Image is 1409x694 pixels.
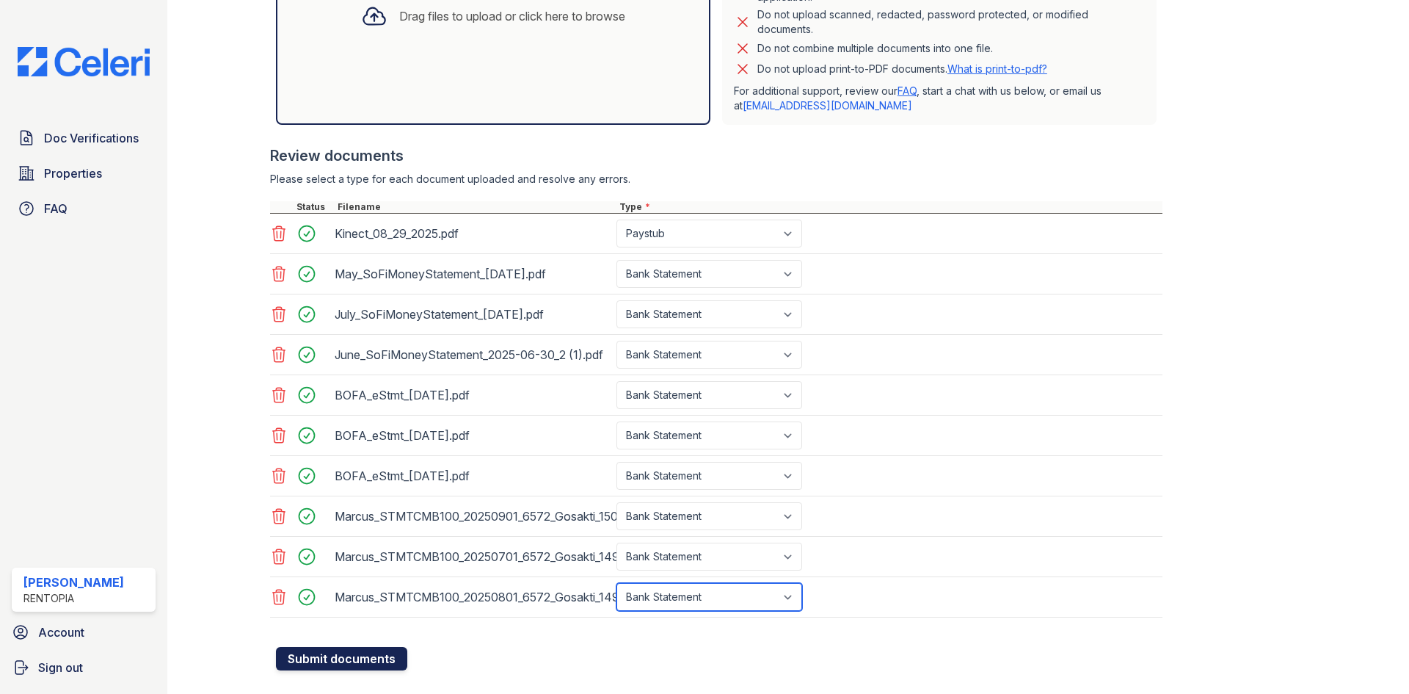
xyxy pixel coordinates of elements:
[294,201,335,213] div: Status
[335,201,616,213] div: Filename
[335,545,611,568] div: Marcus_STMTCMB100_20250701_6572_Gosakti_1491592_26.PDF
[734,84,1145,113] p: For additional support, review our , start a chat with us below, or email us at
[335,585,611,609] div: Marcus_STMTCMB100_20250801_6572_Gosakti_1496496_33.PDF
[757,62,1047,76] p: Do not upload print-to-PDF documents.
[335,303,611,326] div: July_SoFiMoneyStatement_[DATE].pdf
[6,653,161,682] a: Sign out
[270,172,1162,187] div: Please select a type for each document uploaded and resolve any errors.
[270,145,1162,166] div: Review documents
[12,194,156,223] a: FAQ
[616,201,1162,213] div: Type
[399,7,625,25] div: Drag files to upload or click here to browse
[6,618,161,647] a: Account
[898,84,917,97] a: FAQ
[44,200,68,217] span: FAQ
[947,62,1047,75] a: What is print-to-pdf?
[335,505,611,528] div: Marcus_STMTCMB100_20250901_6572_Gosakti_1500948_50.PDF
[23,591,124,606] div: Rentopia
[44,129,139,147] span: Doc Verifications
[335,424,611,447] div: BOFA_eStmt_[DATE].pdf
[23,574,124,591] div: [PERSON_NAME]
[12,123,156,153] a: Doc Verifications
[38,659,83,676] span: Sign out
[6,47,161,76] img: CE_Logo_Blue-a8612792a0a2168367f1c8372b55b34899dd931a85d93a1a3d3e32e68fde9ad4.png
[335,383,611,407] div: BOFA_eStmt_[DATE].pdf
[335,262,611,286] div: May_SoFiMoneyStatement_[DATE].pdf
[757,7,1145,37] div: Do not upload scanned, redacted, password protected, or modified documents.
[12,159,156,188] a: Properties
[44,165,102,182] span: Properties
[743,99,912,112] a: [EMAIL_ADDRESS][DOMAIN_NAME]
[757,40,993,57] div: Do not combine multiple documents into one file.
[335,343,611,366] div: June_SoFiMoneyStatement_2025-06-30_2 (1).pdf
[335,222,611,245] div: Kinect_08_29_2025.pdf
[38,623,84,641] span: Account
[276,647,407,670] button: Submit documents
[335,464,611,488] div: BOFA_eStmt_[DATE].pdf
